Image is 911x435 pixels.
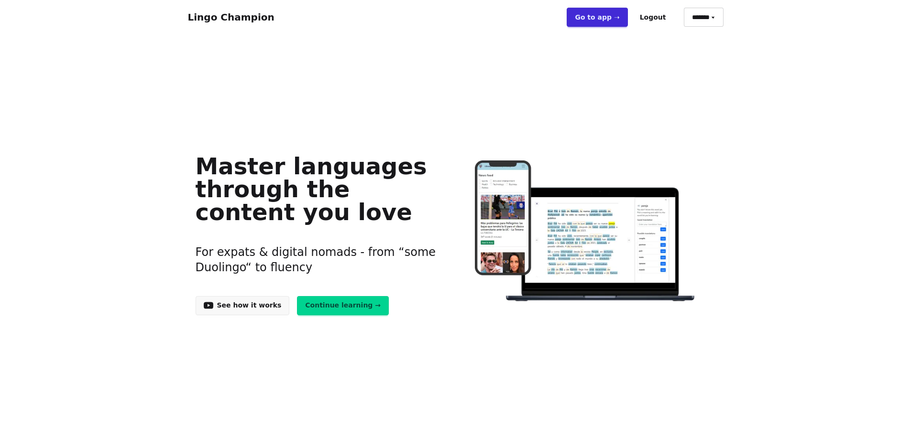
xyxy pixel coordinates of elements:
h3: For expats & digital nomads - from “some Duolingo“ to fluency [196,233,441,286]
h1: Master languages through the content you love [196,155,441,223]
button: Logout [632,8,674,27]
a: Lingo Champion [188,11,274,23]
a: Continue learning → [297,296,389,315]
img: Learn languages online [456,160,715,303]
a: See how it works [196,296,290,315]
a: Go to app ➝ [567,8,627,27]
